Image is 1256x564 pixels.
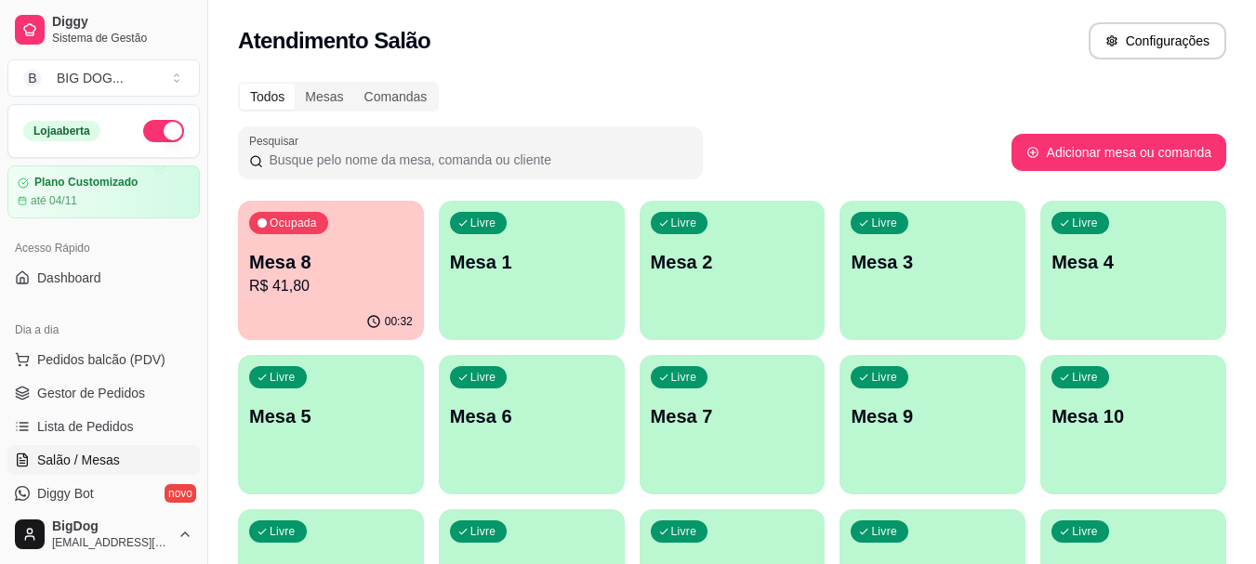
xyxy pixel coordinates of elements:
[1072,216,1098,230] p: Livre
[7,165,200,218] a: Plano Customizadoaté 04/11
[31,193,77,208] article: até 04/11
[470,216,496,230] p: Livre
[57,69,124,87] div: BIG DOG ...
[640,355,826,494] button: LivreMesa 7
[52,14,192,31] span: Diggy
[238,26,430,56] h2: Atendimento Salão
[37,484,94,503] span: Diggy Bot
[7,512,200,557] button: BigDog[EMAIL_ADDRESS][DOMAIN_NAME]
[143,120,184,142] button: Alterar Status
[439,355,625,494] button: LivreMesa 6
[52,535,170,550] span: [EMAIL_ADDRESS][DOMAIN_NAME]
[871,370,897,385] p: Livre
[52,31,192,46] span: Sistema de Gestão
[7,315,200,345] div: Dia a dia
[439,201,625,340] button: LivreMesa 1
[7,378,200,408] a: Gestor de Pedidos
[7,233,200,263] div: Acesso Rápido
[470,370,496,385] p: Livre
[651,249,814,275] p: Mesa 2
[1040,355,1226,494] button: LivreMesa 10
[851,249,1014,275] p: Mesa 3
[7,263,200,293] a: Dashboard
[270,370,296,385] p: Livre
[640,201,826,340] button: LivreMesa 2
[871,216,897,230] p: Livre
[1089,22,1226,59] button: Configurações
[238,201,424,340] button: OcupadaMesa 8R$ 41,8000:32
[840,355,1025,494] button: LivreMesa 9
[52,518,170,535] span: BigDog
[470,524,496,539] p: Livre
[238,355,424,494] button: LivreMesa 5
[1011,134,1226,171] button: Adicionar mesa ou comanda
[37,417,134,436] span: Lista de Pedidos
[1051,249,1215,275] p: Mesa 4
[1040,201,1226,340] button: LivreMesa 4
[7,479,200,508] a: Diggy Botnovo
[249,249,413,275] p: Mesa 8
[1072,370,1098,385] p: Livre
[295,84,353,110] div: Mesas
[240,84,295,110] div: Todos
[651,403,814,429] p: Mesa 7
[671,370,697,385] p: Livre
[871,524,897,539] p: Livre
[23,69,42,87] span: B
[34,176,138,190] article: Plano Customizado
[840,201,1025,340] button: LivreMesa 3
[23,121,100,141] div: Loja aberta
[1072,524,1098,539] p: Livre
[7,7,200,52] a: DiggySistema de Gestão
[385,314,413,329] p: 00:32
[671,216,697,230] p: Livre
[249,275,413,297] p: R$ 41,80
[450,249,614,275] p: Mesa 1
[7,445,200,475] a: Salão / Mesas
[249,403,413,429] p: Mesa 5
[270,216,317,230] p: Ocupada
[37,451,120,469] span: Salão / Mesas
[37,384,145,402] span: Gestor de Pedidos
[671,524,697,539] p: Livre
[7,345,200,374] button: Pedidos balcão (PDV)
[354,84,438,110] div: Comandas
[7,59,200,97] button: Select a team
[450,403,614,429] p: Mesa 6
[851,403,1014,429] p: Mesa 9
[7,412,200,441] a: Lista de Pedidos
[249,133,305,149] label: Pesquisar
[37,350,165,369] span: Pedidos balcão (PDV)
[1051,403,1215,429] p: Mesa 10
[270,524,296,539] p: Livre
[263,151,692,169] input: Pesquisar
[37,269,101,287] span: Dashboard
